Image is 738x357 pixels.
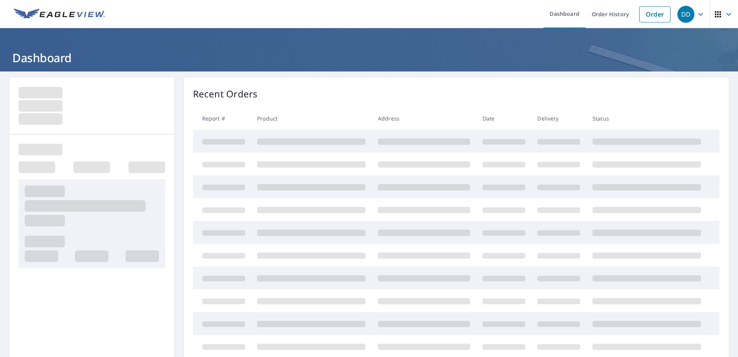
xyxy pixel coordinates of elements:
th: Product [251,107,372,130]
th: Date [476,107,531,130]
th: Address [372,107,476,130]
th: Status [586,107,707,130]
div: DD [677,6,694,23]
th: Report # [193,107,251,130]
a: Order [639,6,670,22]
p: Recent Orders [193,87,258,101]
th: Delivery [531,107,586,130]
img: EV Logo [14,8,105,20]
h1: Dashboard [9,50,729,66]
